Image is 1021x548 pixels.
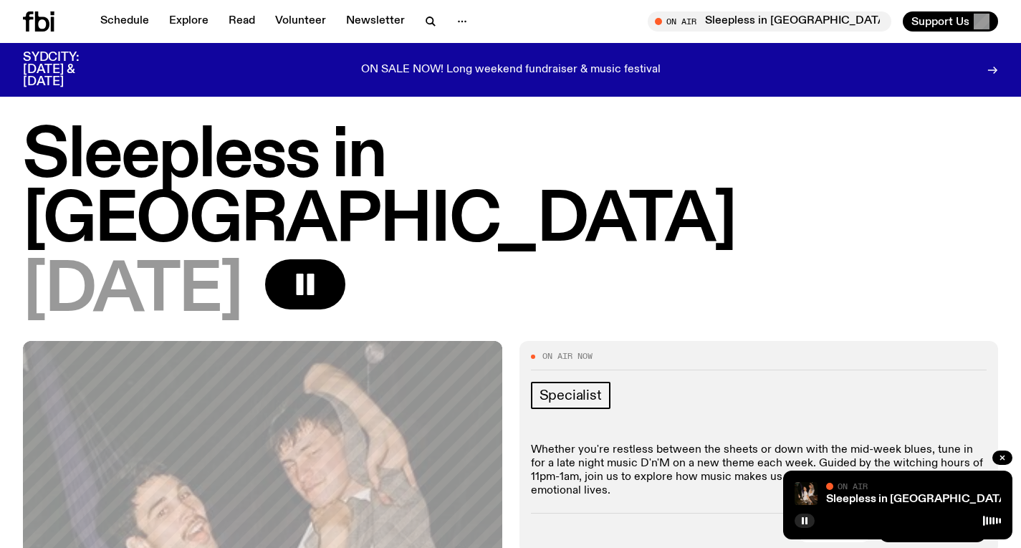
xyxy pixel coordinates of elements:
span: [DATE] [23,259,242,324]
h1: Sleepless in [GEOGRAPHIC_DATA] [23,125,998,254]
a: Volunteer [267,11,335,32]
button: On AirSleepless in [GEOGRAPHIC_DATA] [648,11,891,32]
button: Support Us [903,11,998,32]
a: Schedule [92,11,158,32]
a: Explore [160,11,217,32]
span: On Air Now [542,352,593,360]
a: Read [220,11,264,32]
a: Sleepless in [GEOGRAPHIC_DATA] [826,494,1010,505]
span: On Air [838,481,868,491]
h3: SYDCITY: [DATE] & [DATE] [23,52,115,88]
a: Newsletter [337,11,413,32]
p: ON SALE NOW! Long weekend fundraiser & music festival [361,64,661,77]
p: Whether you're restless between the sheets or down with the mid-week blues, tune in for a late ni... [531,443,987,499]
img: Marcus Whale is on the left, bent to his knees and arching back with a gleeful look his face He i... [795,482,818,505]
a: Specialist [531,382,610,409]
span: Support Us [911,15,969,28]
span: Specialist [540,388,602,403]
